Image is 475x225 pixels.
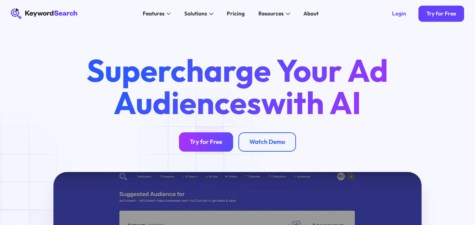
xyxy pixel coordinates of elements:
h1: Supercharge Your Ad Audiences [74,54,401,119]
a: Try for Free [418,6,464,22]
div: Watch Demo [249,138,285,146]
a: Login [384,6,414,22]
div: Solutions [184,9,207,18]
a: Try for Free [179,132,233,151]
span: with AI [261,83,361,122]
a: About [300,8,323,19]
div: About [303,9,319,18]
div: Try for Free [426,10,456,17]
a: Pricing [223,8,249,19]
div: Resources [258,9,284,18]
div: Features [143,9,165,18]
div: Pricing [227,9,245,18]
div: Login [392,10,406,17]
div: Try for Free [190,138,222,146]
